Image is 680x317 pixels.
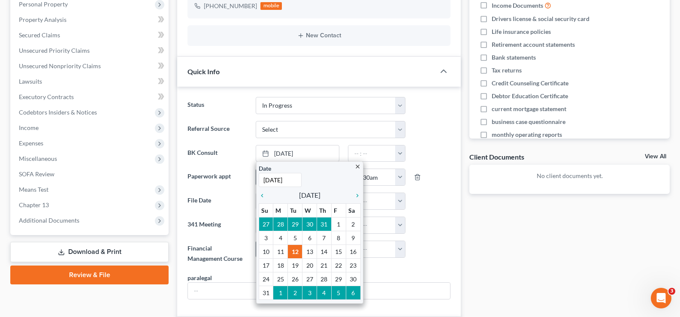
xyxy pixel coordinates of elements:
td: 5 [288,231,302,245]
td: 15 [331,245,346,259]
td: 21 [317,259,331,272]
td: 6 [346,286,360,300]
td: 17 [259,259,273,272]
button: New Contact [194,32,444,39]
td: 30 [346,272,360,286]
span: 3 [668,288,675,295]
a: Unsecured Priority Claims [12,43,169,58]
label: Status [183,97,251,114]
a: Secured Claims [12,27,169,43]
label: 341 Meeting [183,217,251,234]
td: 19 [288,259,302,272]
label: Date [259,164,271,173]
div: paralegal [187,273,212,282]
td: 2 [288,286,302,300]
i: chevron_right [350,192,361,199]
span: SOFA Review [19,170,54,178]
span: Credit Counseling Certificate [492,79,568,88]
span: Bank statements [492,53,536,62]
td: 8 [331,231,346,245]
input: 1/1/2013 [259,173,302,187]
td: 31 [317,217,331,231]
a: Executory Contracts [12,89,169,105]
td: 18 [273,259,288,272]
label: Financial Management Course [183,241,251,266]
span: Additional Documents [19,217,79,224]
span: Tax returns [492,66,522,75]
td: 14 [317,245,331,259]
td: 29 [331,272,346,286]
label: Paperwork appt [183,169,251,186]
span: Personal Property [19,0,68,8]
a: View All [645,154,666,160]
span: Income Documents [492,1,543,10]
span: [DATE] [299,190,320,200]
a: Review & File [10,266,169,284]
td: 22 [331,259,346,272]
a: Property Analysis [12,12,169,27]
td: 23 [346,259,360,272]
a: Lawsuits [12,74,169,89]
input: -- : -- [348,169,396,185]
label: BK Consult [183,145,251,162]
a: SOFA Review [12,166,169,182]
td: 27 [259,217,273,231]
i: close [354,163,361,170]
i: chevron_left [259,192,270,199]
td: 27 [302,272,317,286]
p: No client documents yet. [476,172,663,180]
label: File Date [183,193,251,210]
span: monthly operating reports [492,130,562,139]
td: 5 [331,286,346,300]
td: 12 [288,245,302,259]
span: Unsecured Nonpriority Claims [19,62,101,69]
th: Su [259,204,273,217]
label: Referral Source [183,121,251,138]
td: 3 [302,286,317,300]
span: business case questionnaire [492,118,565,126]
input: -- : -- [348,145,396,162]
td: 28 [317,272,331,286]
div: Client Documents [469,152,524,161]
td: 7 [317,231,331,245]
th: Tu [288,204,302,217]
span: Codebtors Insiders & Notices [19,109,97,116]
input: -- : -- [348,193,396,209]
a: Download & Print [10,242,169,262]
td: 3 [259,231,273,245]
a: chevron_left [259,190,270,200]
td: 10 [259,245,273,259]
th: W [302,204,317,217]
span: Retirement account statements [492,40,575,49]
span: Debtor Education Certificate [492,92,568,100]
div: mobile [260,2,282,10]
td: 9 [346,231,360,245]
span: Expenses [19,139,43,147]
td: 24 [259,272,273,286]
td: 30 [302,217,317,231]
td: 4 [317,286,331,300]
th: Sa [346,204,360,217]
input: -- [188,283,450,299]
span: Property Analysis [19,16,66,23]
td: 28 [273,217,288,231]
td: 25 [273,272,288,286]
span: Life insurance policies [492,27,551,36]
td: 4 [273,231,288,245]
td: 20 [302,259,317,272]
a: close [354,161,361,171]
td: 1 [273,286,288,300]
td: 29 [288,217,302,231]
span: Means Test [19,186,48,193]
div: [PHONE_NUMBER] [204,2,257,10]
th: F [331,204,346,217]
td: 26 [288,272,302,286]
span: Income [19,124,39,131]
td: 31 [259,286,273,300]
span: Chapter 13 [19,201,49,208]
th: Th [317,204,331,217]
span: Secured Claims [19,31,60,39]
a: [DATE] [256,145,339,162]
th: M [273,204,288,217]
td: 13 [302,245,317,259]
